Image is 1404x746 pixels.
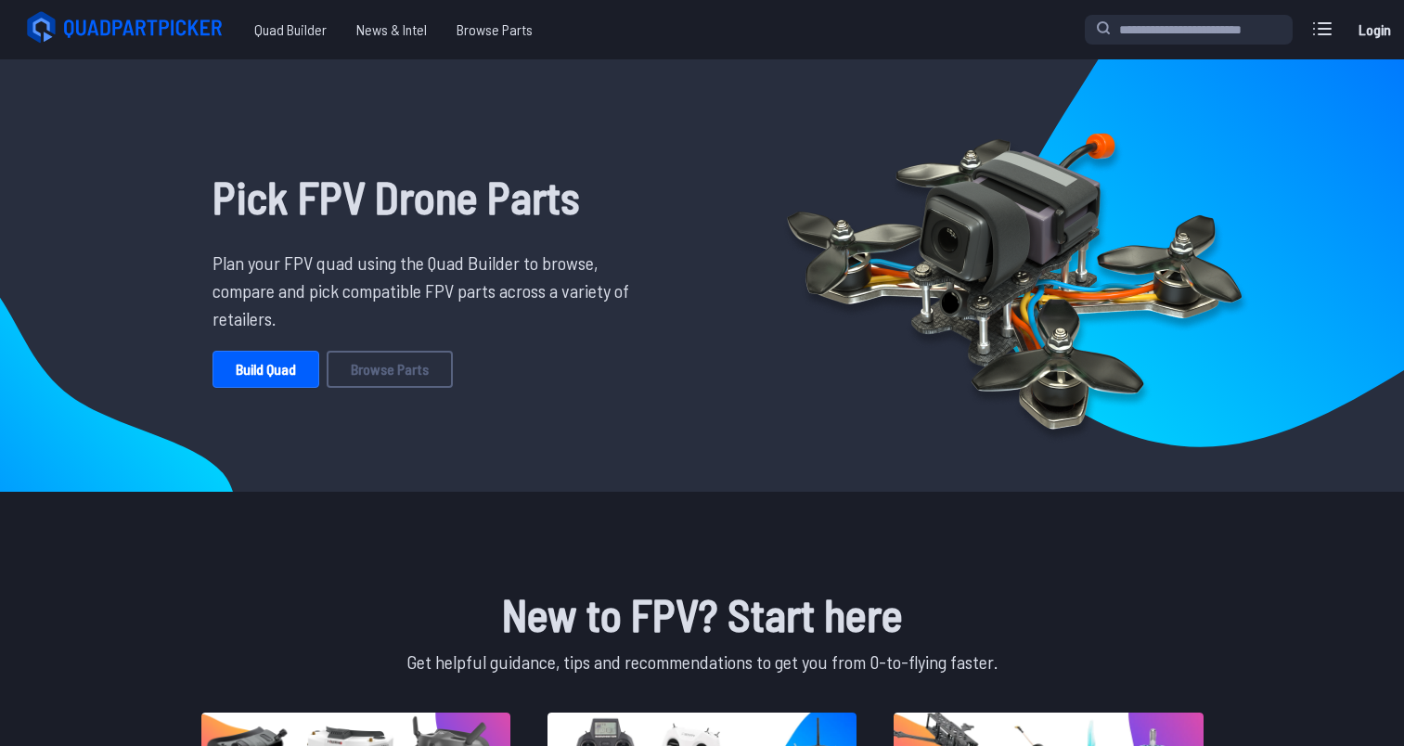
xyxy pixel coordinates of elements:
a: News & Intel [341,11,442,48]
h1: Pick FPV Drone Parts [213,163,643,230]
a: Login [1352,11,1397,48]
a: Browse Parts [442,11,547,48]
img: Quadcopter [747,90,1282,461]
h1: New to FPV? Start here [198,581,1207,648]
p: Get helpful guidance, tips and recommendations to get you from 0-to-flying faster. [198,648,1207,675]
a: Quad Builder [239,11,341,48]
a: Build Quad [213,351,319,388]
a: Browse Parts [327,351,453,388]
p: Plan your FPV quad using the Quad Builder to browse, compare and pick compatible FPV parts across... [213,249,643,332]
